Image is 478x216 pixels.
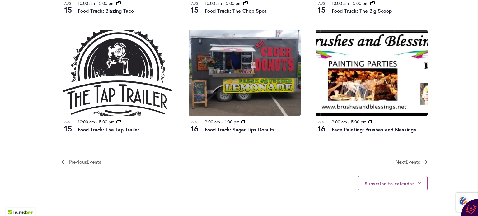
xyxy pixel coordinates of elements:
span: 15 [316,5,328,15]
time: 9:00 am [205,119,220,125]
span: Aug [189,1,201,6]
time: 5:00 pm [226,0,241,6]
span: 16 [189,123,201,134]
span: Aug [62,119,74,125]
img: Brushes and Blessings – Face Painting [316,30,428,116]
span: Aug [62,1,74,6]
img: Food Truck: Sugar Lips Apple Cider Donuts [189,30,301,116]
time: 9:00 am [332,119,347,125]
a: Food Truck: The Chop Spot [205,7,267,14]
time: 10:00 am [332,0,349,6]
span: 15 [62,5,74,15]
img: Food Truck: The Tap Trailer [62,30,174,116]
span: Aug [316,1,328,6]
span: - [96,119,98,125]
span: Next [396,158,420,166]
time: 10:00 am [78,0,95,6]
a: Next Events [396,158,428,166]
a: Food Truck: Blazing Taco [78,7,134,14]
span: Events [87,159,101,165]
button: Subscribe to calendar [365,181,414,186]
span: Events [406,159,420,165]
span: Previous [69,158,101,166]
time: 10:00 am [205,0,222,6]
span: - [223,0,225,6]
a: Food Truck: Sugar Lips Donuts [205,126,274,133]
span: 15 [189,5,201,15]
a: Food Truck: The Tap Trailer [78,126,139,133]
time: 5:00 pm [99,0,115,6]
img: svg+xml;base64,PHN2ZyB3aWR0aD0iNDQiIGhlaWdodD0iNDQiIHZpZXdCb3g9IjAgMCA0NCA0NCIgZmlsbD0ibm9uZSIgeG... [458,195,469,207]
time: 4:00 pm [224,119,240,125]
span: 15 [62,123,74,134]
iframe: Launch Accessibility Center [5,194,22,211]
span: 16 [316,123,328,134]
span: Aug [316,119,328,125]
time: 5:00 pm [99,119,115,125]
time: 10:00 am [78,119,95,125]
time: 5:00 pm [353,0,368,6]
span: - [96,0,98,6]
span: - [348,119,350,125]
span: - [350,0,352,6]
span: Aug [189,119,201,125]
a: Previous Events [62,158,101,166]
a: Face Painting: Brushes and Blessings [332,126,416,133]
time: 5:00 pm [351,119,367,125]
span: - [221,119,223,125]
a: Food Truck: The Big Scoop [332,7,392,14]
